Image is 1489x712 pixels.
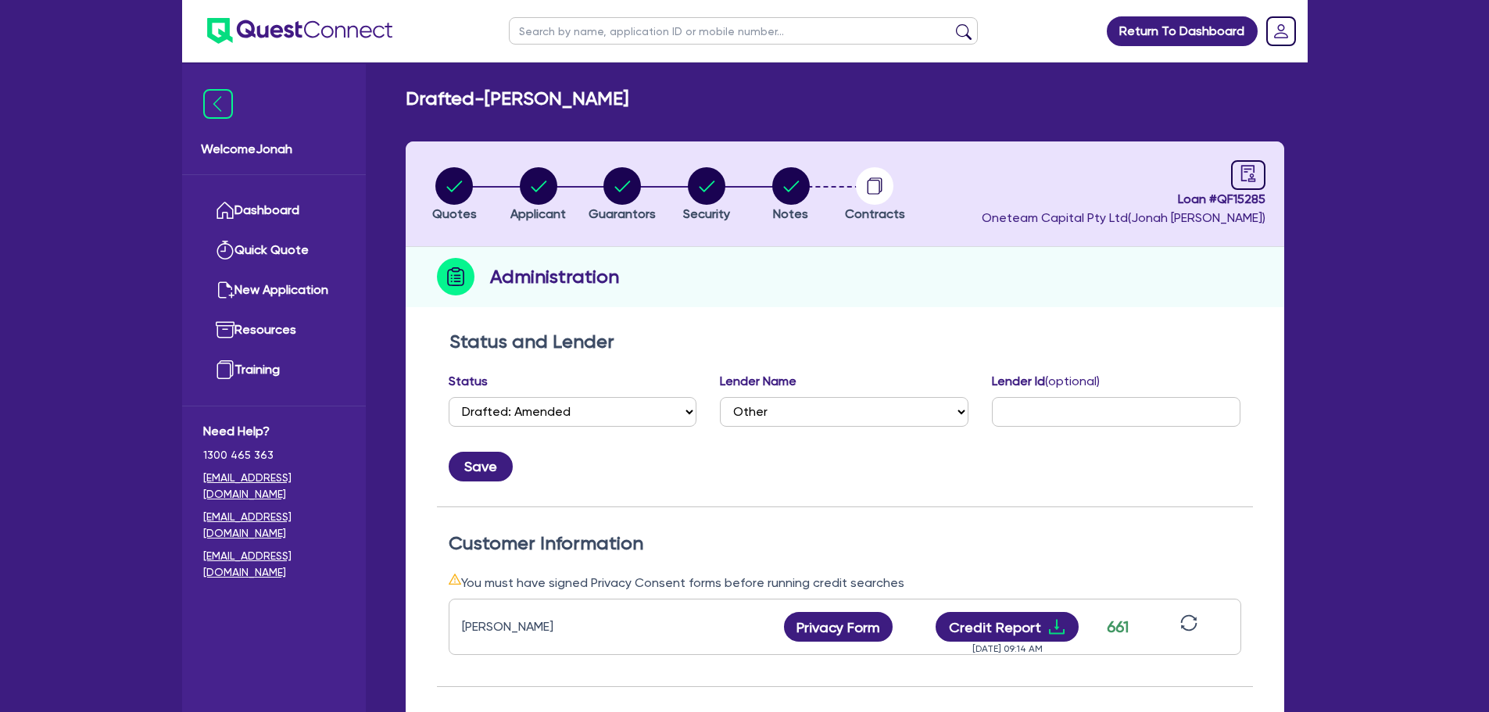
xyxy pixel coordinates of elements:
[203,447,345,463] span: 1300 465 363
[462,617,657,636] div: [PERSON_NAME]
[784,612,893,642] button: Privacy Form
[449,372,488,391] label: Status
[203,231,345,270] a: Quick Quote
[203,470,345,503] a: [EMAIL_ADDRESS][DOMAIN_NAME]
[1240,165,1257,182] span: audit
[982,210,1265,225] span: Oneteam Capital Pty Ltd ( Jonah [PERSON_NAME] )
[449,331,1240,353] h2: Status and Lender
[509,17,978,45] input: Search by name, application ID or mobile number...
[1261,11,1301,52] a: Dropdown toggle
[216,241,234,259] img: quick-quote
[490,263,619,291] h2: Administration
[216,360,234,379] img: training
[449,573,461,585] span: warning
[1047,617,1066,636] span: download
[589,206,656,221] span: Guarantors
[682,166,731,224] button: Security
[844,166,906,224] button: Contracts
[773,206,808,221] span: Notes
[588,166,657,224] button: Guarantors
[982,190,1265,209] span: Loan # QF15285
[203,422,345,441] span: Need Help?
[992,372,1100,391] label: Lender Id
[936,612,1079,642] button: Credit Reportdownload
[207,18,392,44] img: quest-connect-logo-blue
[201,140,347,159] span: Welcome Jonah
[1098,615,1137,639] div: 661
[1180,614,1197,631] span: sync
[216,320,234,339] img: resources
[449,532,1241,555] h2: Customer Information
[203,191,345,231] a: Dashboard
[203,350,345,390] a: Training
[203,548,345,581] a: [EMAIL_ADDRESS][DOMAIN_NAME]
[1045,374,1100,388] span: (optional)
[203,270,345,310] a: New Application
[449,452,513,481] button: Save
[203,310,345,350] a: Resources
[683,206,730,221] span: Security
[449,573,1241,592] div: You must have signed Privacy Consent forms before running credit searches
[771,166,811,224] button: Notes
[510,206,566,221] span: Applicant
[845,206,905,221] span: Contracts
[510,166,567,224] button: Applicant
[203,89,233,119] img: icon-menu-close
[720,372,796,391] label: Lender Name
[406,88,628,110] h2: Drafted - [PERSON_NAME]
[431,166,478,224] button: Quotes
[432,206,477,221] span: Quotes
[1107,16,1258,46] a: Return To Dashboard
[437,258,474,295] img: step-icon
[216,281,234,299] img: new-application
[1176,614,1202,641] button: sync
[203,509,345,542] a: [EMAIL_ADDRESS][DOMAIN_NAME]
